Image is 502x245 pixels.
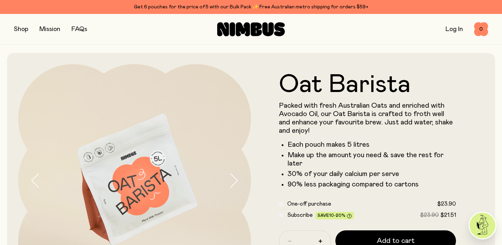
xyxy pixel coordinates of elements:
[318,213,352,219] span: Save
[288,151,456,168] li: Make up the amount you need & save the rest for later
[437,201,456,207] span: $23.90
[71,26,87,32] a: FAQs
[474,22,488,36] button: 0
[329,213,345,217] span: 10-20%
[420,212,439,218] span: $23.90
[288,180,456,189] li: 90% less packaging compared to cartons
[288,170,456,178] li: 30% of your daily calcium per serve
[288,140,456,149] li: Each pouch makes 5 litres
[14,3,488,11] div: Get 6 pouches for the price of 5 with our Bulk Pack ✨ Free Australian metro shipping for orders $59+
[470,213,495,238] img: agent
[287,201,331,207] span: One-off purchase
[287,212,313,218] span: Subscribe
[39,26,60,32] a: Mission
[279,72,456,97] h1: Oat Barista
[279,101,456,135] p: Packed with fresh Australian Oats and enriched with Avocado Oil, our Oat Barista is crafted to fr...
[440,212,456,218] span: $21.51
[446,26,463,32] a: Log In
